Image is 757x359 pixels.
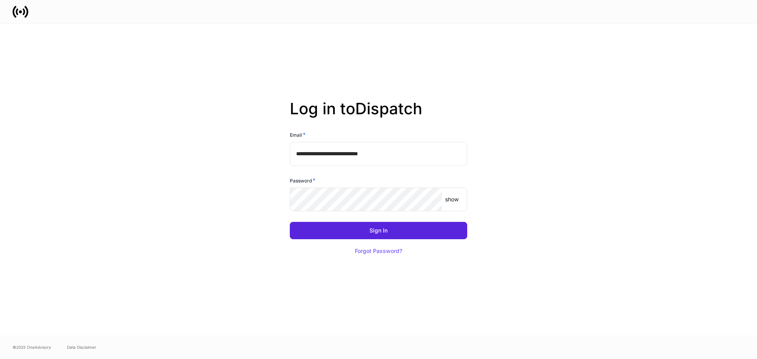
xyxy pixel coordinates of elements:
div: Sign In [369,228,388,233]
a: Data Disclaimer [67,344,96,350]
button: Sign In [290,222,467,239]
span: © 2025 OneAdvisory [13,344,51,350]
button: Forgot Password? [345,242,412,260]
div: Forgot Password? [355,248,402,254]
h6: Password [290,177,315,184]
h2: Log in to Dispatch [290,99,467,131]
h6: Email [290,131,306,139]
p: show [445,195,459,203]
